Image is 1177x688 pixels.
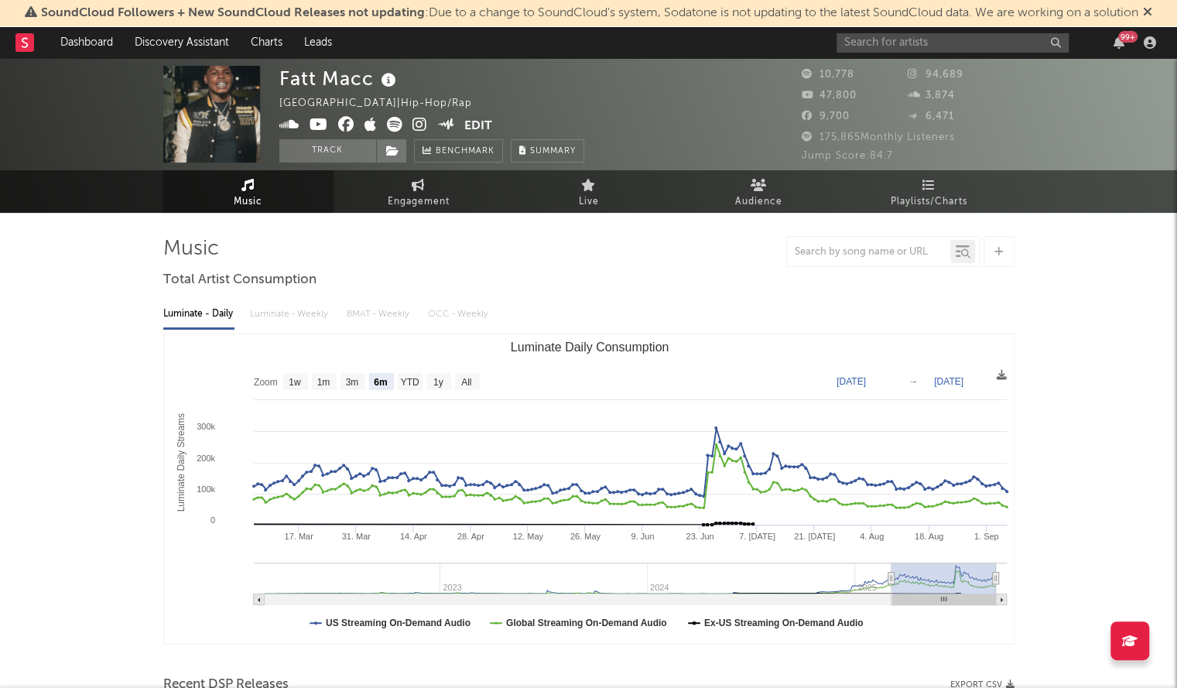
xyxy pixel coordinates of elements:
[674,170,844,213] a: Audience
[802,70,854,80] span: 10,778
[316,377,330,388] text: 1m
[240,27,293,58] a: Charts
[787,246,950,258] input: Search by song name or URL
[908,111,954,122] span: 6,471
[388,193,450,211] span: Engagement
[837,33,1069,53] input: Search for artists
[374,377,387,388] text: 6m
[1114,36,1124,49] button: 99+
[914,532,943,541] text: 18. Aug
[254,377,278,388] text: Zoom
[289,377,301,388] text: 1w
[279,139,376,163] button: Track
[1143,7,1152,19] span: Dismiss
[504,170,674,213] a: Live
[457,532,484,541] text: 28. Apr
[163,301,234,327] div: Luminate - Daily
[703,618,863,628] text: Ex-US Streaming On-Demand Audio
[414,139,503,163] a: Benchmark
[570,532,600,541] text: 26. May
[175,413,186,512] text: Luminate Daily Streams
[41,7,425,19] span: SoundCloud Followers + New SoundCloud Releases not updating
[505,618,666,628] text: Global Streaming On-Demand Audio
[210,515,214,525] text: 0
[345,377,358,388] text: 3m
[686,532,713,541] text: 23. Jun
[326,618,470,628] text: US Streaming On-Demand Audio
[859,532,883,541] text: 4. Aug
[530,147,576,156] span: Summary
[163,170,334,213] a: Music
[844,170,1014,213] a: Playlists/Charts
[163,271,316,289] span: Total Artist Consumption
[512,532,543,541] text: 12. May
[973,532,998,541] text: 1. Sep
[934,376,963,387] text: [DATE]
[461,377,471,388] text: All
[802,132,955,142] span: 175,865 Monthly Listeners
[793,532,834,541] text: 21. [DATE]
[400,377,419,388] text: YTD
[124,27,240,58] a: Discovery Assistant
[284,532,313,541] text: 17. Mar
[837,376,866,387] text: [DATE]
[197,422,215,431] text: 300k
[1118,31,1138,43] div: 99 +
[510,341,669,354] text: Luminate Daily Consumption
[738,532,775,541] text: 7. [DATE]
[802,151,893,161] span: Jump Score: 84.7
[341,532,371,541] text: 31. Mar
[433,377,443,388] text: 1y
[802,91,857,101] span: 47,800
[164,334,1014,644] svg: Luminate Daily Consumption
[399,532,426,541] text: 14. Apr
[579,193,599,211] span: Live
[631,532,654,541] text: 9. Jun
[293,27,343,58] a: Leads
[436,142,494,161] span: Benchmark
[50,27,124,58] a: Dashboard
[234,193,262,211] span: Music
[279,94,490,113] div: [GEOGRAPHIC_DATA] | Hip-Hop/Rap
[511,139,584,163] button: Summary
[908,91,955,101] span: 3,874
[197,484,215,494] text: 100k
[334,170,504,213] a: Engagement
[41,7,1138,19] span: : Due to a change to SoundCloud's system, Sodatone is not updating to the latest SoundCloud data....
[802,111,850,122] span: 9,700
[908,70,963,80] span: 94,689
[735,193,782,211] span: Audience
[464,117,492,136] button: Edit
[197,454,215,463] text: 200k
[279,66,400,91] div: Fatt Macc
[908,376,918,387] text: →
[891,193,967,211] span: Playlists/Charts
